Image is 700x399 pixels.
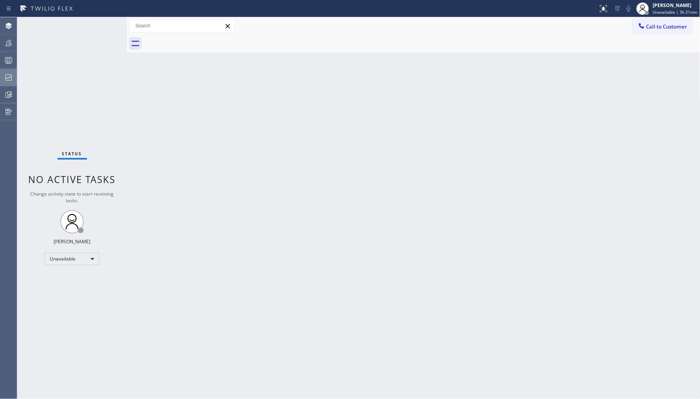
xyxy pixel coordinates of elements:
[62,151,82,156] span: Status
[653,2,698,9] div: [PERSON_NAME]
[45,253,99,265] div: Unavailable
[623,3,634,14] button: Mute
[646,23,687,30] span: Call to Customer
[653,9,698,15] span: Unavailable | 3h 21min
[54,238,90,245] div: [PERSON_NAME]
[130,20,235,32] input: Search
[29,173,116,186] span: No active tasks
[633,19,693,34] button: Call to Customer
[31,191,114,204] span: Change activity state to start receiving tasks.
